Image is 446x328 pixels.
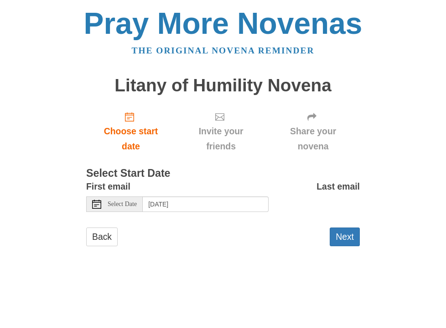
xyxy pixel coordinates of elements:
div: Click "Next" to confirm your start date first. [266,104,360,159]
label: First email [86,179,130,194]
a: Pray More Novenas [84,6,363,40]
span: Share your novena [275,124,351,154]
span: Choose start date [95,124,166,154]
a: Choose start date [86,104,176,159]
h3: Select Start Date [86,168,360,180]
h1: Litany of Humility Novena [86,76,360,95]
div: Click "Next" to confirm your start date first. [176,104,266,159]
a: The original novena reminder [132,46,315,55]
a: Back [86,227,118,246]
button: Next [330,227,360,246]
span: Select Date [108,201,137,207]
label: Last email [316,179,360,194]
span: Invite your friends [185,124,257,154]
